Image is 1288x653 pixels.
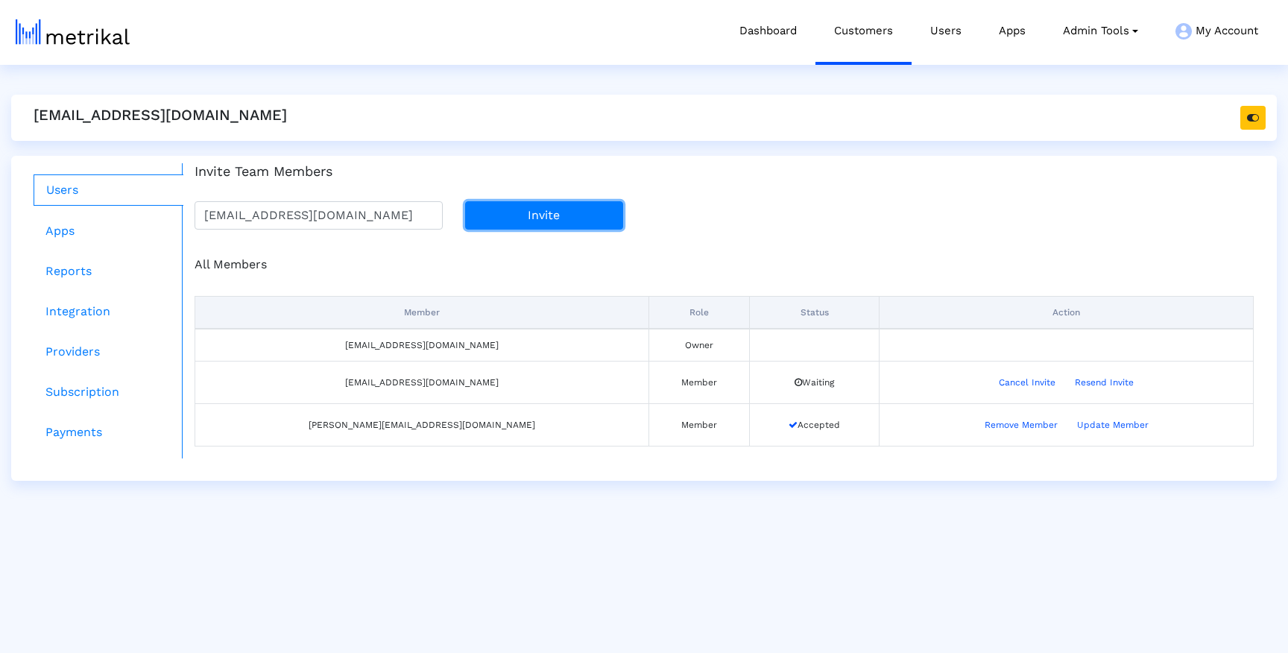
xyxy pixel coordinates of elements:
a: Integration [34,297,183,326]
button: Remove Member [975,413,1067,437]
td: Accepted [750,403,880,446]
td: Owner [649,329,750,362]
a: Apps [34,216,183,246]
input: Enter email [195,201,443,230]
button: Invite [465,201,623,230]
button: Cancel Invite [989,370,1065,394]
td: [EMAIL_ADDRESS][DOMAIN_NAME] [195,329,649,362]
img: my-account-menu-icon.png [1175,23,1192,40]
span: All Members [195,257,267,271]
th: Member [195,296,649,329]
td: [EMAIL_ADDRESS][DOMAIN_NAME] [195,361,649,403]
a: Payments [34,417,183,447]
th: Action [880,296,1254,329]
th: Role [649,296,750,329]
h5: [EMAIL_ADDRESS][DOMAIN_NAME] [34,106,287,124]
img: metrical-logo-light.png [16,19,130,45]
td: Waiting [750,361,880,403]
th: Status [750,296,880,329]
td: Member [649,361,750,403]
button: Update Member [1067,413,1158,437]
a: Users [34,174,183,206]
a: Providers [34,337,183,367]
a: Reports [34,256,183,286]
h4: Invite Team Members [195,163,1254,180]
td: [PERSON_NAME][EMAIL_ADDRESS][DOMAIN_NAME] [195,403,649,446]
button: Resend Invite [1065,370,1143,394]
a: Subscription [34,377,183,407]
td: Member [649,403,750,446]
